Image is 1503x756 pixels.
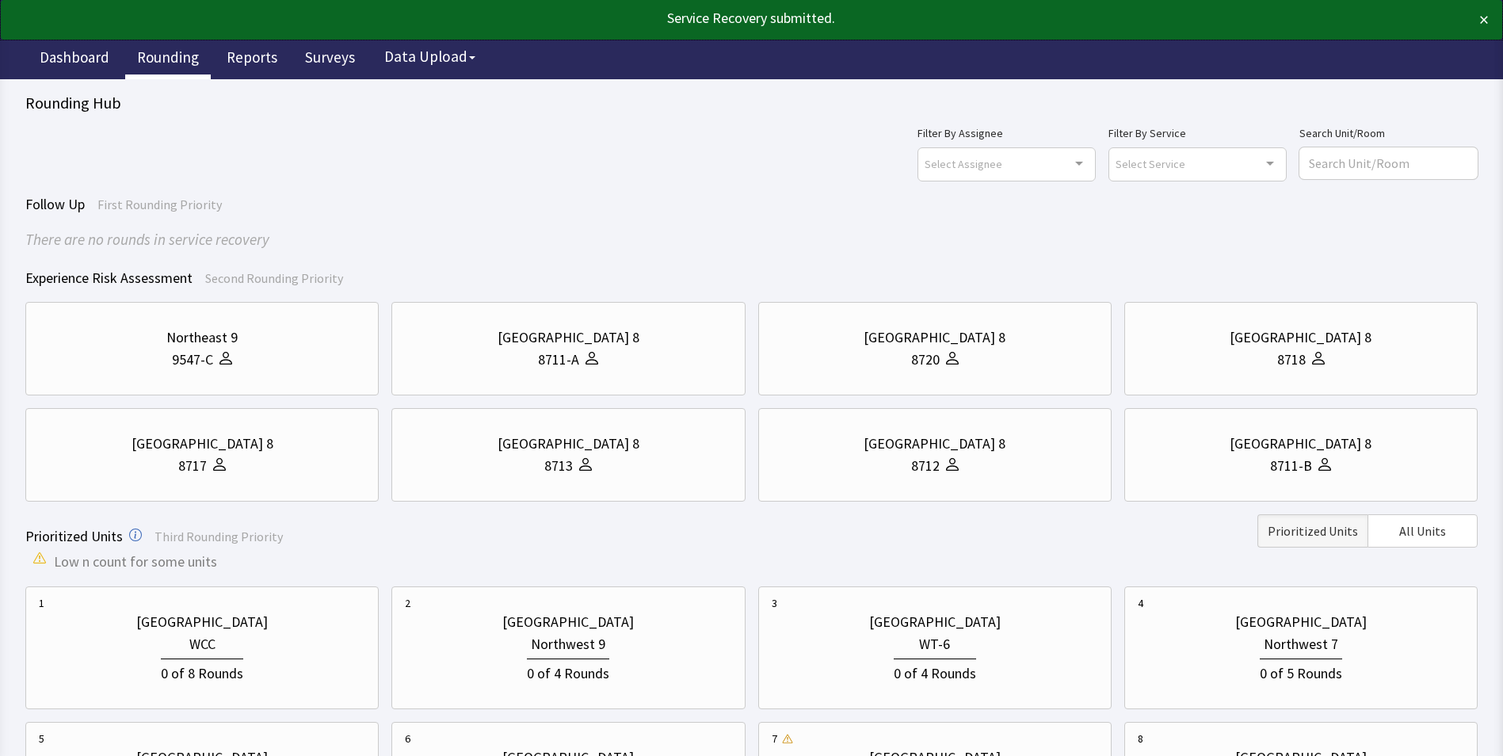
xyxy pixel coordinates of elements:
button: All Units [1368,514,1478,548]
span: All Units [1399,521,1446,540]
button: × [1479,7,1489,32]
label: Filter By Service [1108,124,1287,143]
div: [GEOGRAPHIC_DATA] 8 [864,433,1005,455]
div: 4 [1138,595,1143,611]
div: 8712 [911,455,940,477]
div: [GEOGRAPHIC_DATA] 8 [498,326,639,349]
input: Search Unit/Room [1299,147,1478,179]
span: Select Assignee [925,155,1002,173]
div: 8720 [911,349,940,371]
div: Rounding Hub [25,92,1478,114]
div: 8711-B [1270,455,1312,477]
div: Service Recovery submitted. [14,7,1341,29]
label: Search Unit/Room [1299,124,1478,143]
button: Prioritized Units [1257,514,1368,548]
div: Northeast 9 [166,326,238,349]
div: 0 of 4 Rounds [527,659,609,685]
a: Reports [215,40,289,79]
div: WT-6 [919,633,950,655]
span: Third Rounding Priority [154,529,283,544]
div: [GEOGRAPHIC_DATA] [869,611,1001,633]
div: 0 of 4 Rounds [894,659,976,685]
div: Experience Risk Assessment [25,267,1478,289]
span: Prioritized Units [1268,521,1358,540]
div: There are no rounds in service recovery [25,228,1478,251]
div: 3 [772,595,777,611]
div: 2 [405,595,410,611]
span: Second Rounding Priority [205,270,343,286]
div: [GEOGRAPHIC_DATA] [136,611,268,633]
div: 8718 [1277,349,1306,371]
div: Follow Up [25,193,1478,216]
div: 1 [39,595,44,611]
div: 9547-C [172,349,213,371]
div: 8 [1138,731,1143,746]
span: Prioritized Units [25,527,123,545]
div: [GEOGRAPHIC_DATA] 8 [132,433,273,455]
div: [GEOGRAPHIC_DATA] [1235,611,1367,633]
button: Data Upload [375,42,485,71]
a: Dashboard [28,40,121,79]
div: 8711-A [538,349,579,371]
div: [GEOGRAPHIC_DATA] 8 [864,326,1005,349]
div: 0 of 5 Rounds [1260,659,1342,685]
div: [GEOGRAPHIC_DATA] [502,611,634,633]
a: Rounding [125,40,211,79]
label: Filter By Assignee [917,124,1096,143]
div: 6 [405,731,410,746]
div: Northwest 7 [1264,633,1338,655]
div: Northwest 9 [531,633,605,655]
div: 5 [39,731,44,746]
div: WCC [189,633,216,655]
div: [GEOGRAPHIC_DATA] 8 [498,433,639,455]
a: Surveys [293,40,367,79]
div: 8717 [178,455,207,477]
div: 7 [772,731,777,746]
div: 0 of 8 Rounds [161,659,243,685]
div: 8713 [544,455,573,477]
div: [GEOGRAPHIC_DATA] 8 [1230,433,1371,455]
span: Select Service [1116,155,1185,173]
span: Low n count for some units [54,551,217,573]
span: First Rounding Priority [97,197,222,212]
div: [GEOGRAPHIC_DATA] 8 [1230,326,1371,349]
